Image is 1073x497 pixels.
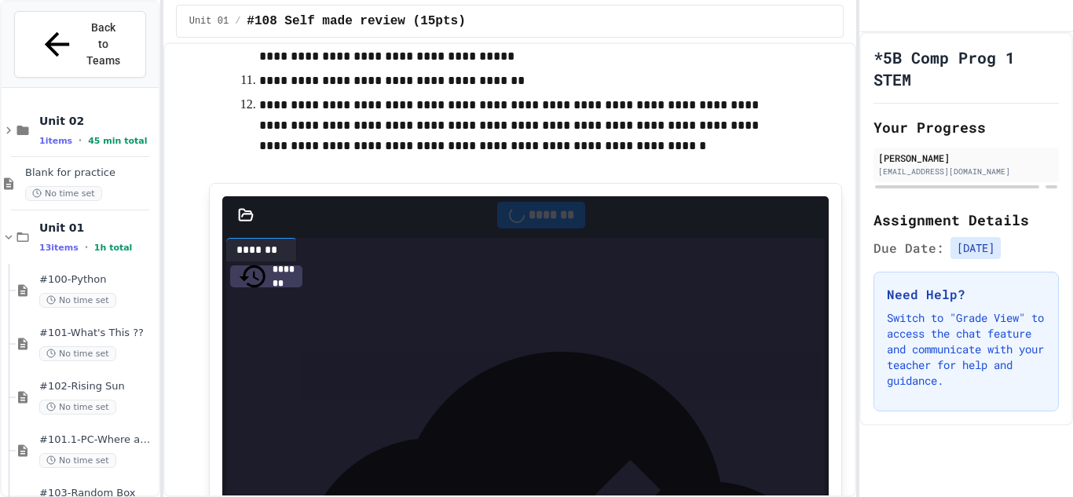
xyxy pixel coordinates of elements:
[873,209,1059,231] h2: Assignment Details
[39,380,156,393] span: #102-Rising Sun
[873,116,1059,138] h2: Your Progress
[39,400,116,415] span: No time set
[887,310,1046,389] p: Switch to "Grade View" to access the chat feature and communicate with your teacher for help and ...
[878,151,1054,165] div: [PERSON_NAME]
[39,346,116,361] span: No time set
[887,285,1046,304] h3: Need Help?
[247,12,465,31] span: #108 Self made review (15pts)
[39,221,156,235] span: Unit 01
[88,136,147,146] span: 45 min total
[873,46,1059,90] h1: *5B Comp Prog 1 STEM
[85,20,122,69] span: Back to Teams
[94,243,133,253] span: 1h total
[39,453,116,468] span: No time set
[39,293,116,308] span: No time set
[39,327,156,340] span: #101-What's This ??
[39,114,156,128] span: Unit 02
[39,243,79,253] span: 13 items
[14,11,146,78] button: Back to Teams
[85,241,88,254] span: •
[79,134,82,147] span: •
[878,166,1054,177] div: [EMAIL_ADDRESS][DOMAIN_NAME]
[39,136,72,146] span: 1 items
[39,273,156,287] span: #100-Python
[235,15,240,27] span: /
[950,237,1001,259] span: [DATE]
[189,15,229,27] span: Unit 01
[39,433,156,447] span: #101.1-PC-Where am I?
[25,166,156,180] span: Blank for practice
[873,239,944,258] span: Due Date:
[25,186,102,201] span: No time set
